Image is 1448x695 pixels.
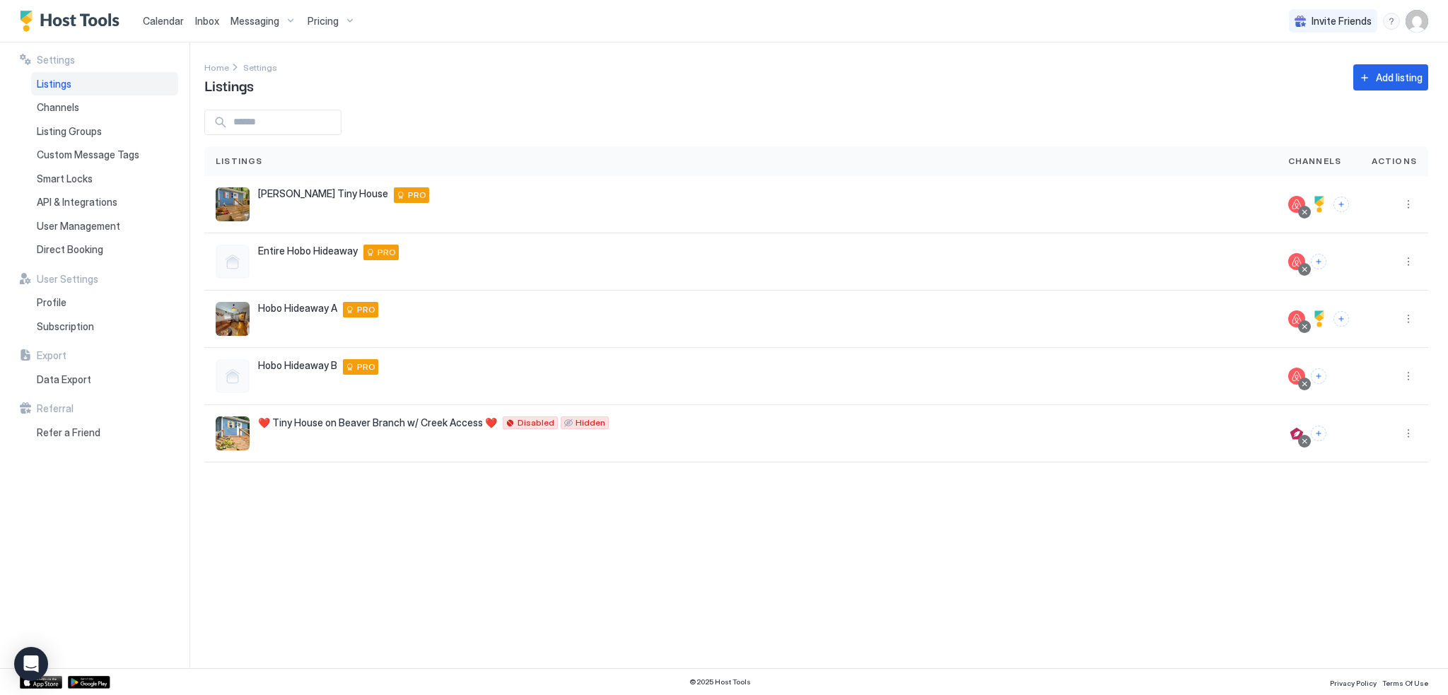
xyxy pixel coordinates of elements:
a: API & Integrations [31,190,178,214]
span: Actions [1372,155,1417,168]
span: Messaging [230,15,279,28]
span: Listings [204,74,254,95]
span: User Management [37,220,120,233]
div: listing image [216,187,250,221]
a: Home [204,59,229,74]
div: menu [1400,253,1417,270]
span: API & Integrations [37,196,117,209]
div: menu [1400,425,1417,442]
div: Breadcrumb [204,59,229,74]
a: App Store [20,676,62,689]
input: Input Field [228,110,341,134]
a: Google Play Store [68,676,110,689]
span: Entire Hobo Hideaway [258,245,358,257]
span: Subscription [37,320,94,333]
button: More options [1400,253,1417,270]
button: Connect channels [1311,426,1326,441]
span: Privacy Policy [1330,679,1377,687]
button: Connect channels [1333,197,1349,212]
a: Refer a Friend [31,421,178,445]
span: Pricing [308,15,339,28]
span: User Settings [37,273,98,286]
span: Refer a Friend [37,426,100,439]
button: Connect channels [1311,254,1326,269]
span: Custom Message Tags [37,148,139,161]
span: Listing Groups [37,125,102,138]
span: Channels [37,101,79,114]
button: More options [1400,310,1417,327]
a: Inbox [195,13,219,28]
span: Inbox [195,15,219,27]
span: PRO [378,246,396,259]
div: menu [1400,368,1417,385]
span: ❤️ Tiny House on Beaver Branch w/ Creek Access ❤️ [258,416,497,429]
span: [PERSON_NAME] Tiny House [258,187,388,200]
button: Add listing [1353,64,1428,90]
span: Settings [37,54,75,66]
a: Channels [31,95,178,119]
button: More options [1400,368,1417,385]
span: Terms Of Use [1382,679,1428,687]
button: Connect channels [1333,311,1349,327]
a: Data Export [31,368,178,392]
span: Profile [37,296,66,309]
span: PRO [357,303,375,316]
div: listing image [216,302,250,336]
span: Settings [243,62,277,73]
button: More options [1400,196,1417,213]
span: Listings [216,155,263,168]
a: Settings [243,59,277,74]
a: Subscription [31,315,178,339]
div: User profile [1406,10,1428,33]
span: PRO [357,361,375,373]
a: Privacy Policy [1330,674,1377,689]
span: Smart Locks [37,173,93,185]
div: Breadcrumb [243,59,277,74]
span: PRO [408,189,426,202]
a: Smart Locks [31,167,178,191]
a: Calendar [143,13,184,28]
span: Data Export [37,373,91,386]
div: Add listing [1376,70,1423,85]
a: Terms Of Use [1382,674,1428,689]
span: Hobo Hideaway B [258,359,337,372]
button: More options [1400,425,1417,442]
span: Invite Friends [1312,15,1372,28]
span: Channels [1288,155,1342,168]
button: Connect channels [1311,368,1326,384]
span: Home [204,62,229,73]
a: Custom Message Tags [31,143,178,167]
span: Export [37,349,66,362]
a: Direct Booking [31,238,178,262]
a: User Management [31,214,178,238]
div: menu [1383,13,1400,30]
a: Profile [31,291,178,315]
span: Calendar [143,15,184,27]
div: listing image [216,416,250,450]
a: Host Tools Logo [20,11,126,32]
div: Open Intercom Messenger [14,647,48,681]
span: Direct Booking [37,243,103,256]
a: Listings [31,72,178,96]
div: menu [1400,196,1417,213]
span: Listings [37,78,71,90]
div: menu [1400,310,1417,327]
span: © 2025 Host Tools [689,677,751,687]
a: Listing Groups [31,119,178,144]
span: Referral [37,402,74,415]
span: Hobo Hideaway A [258,302,337,315]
